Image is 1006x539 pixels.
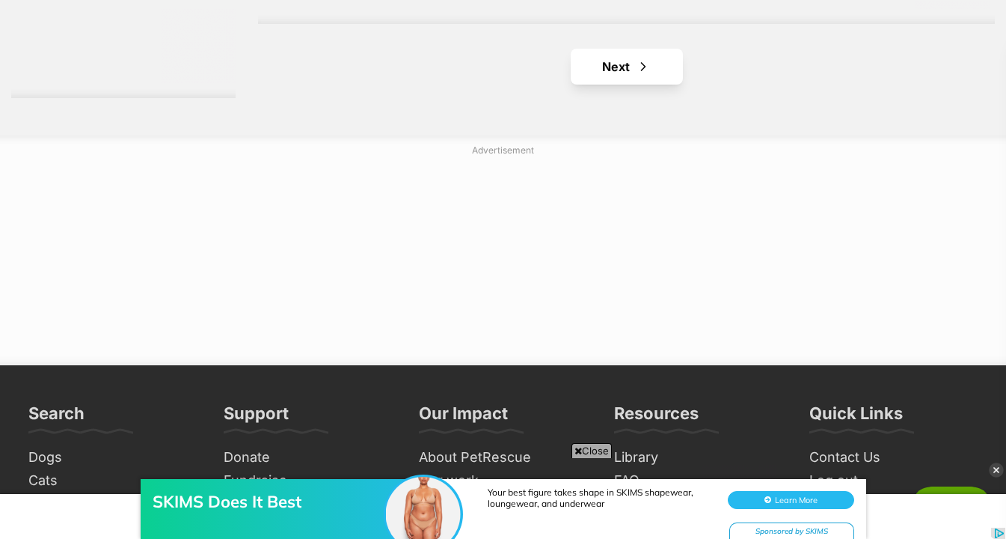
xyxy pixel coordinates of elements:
button: Learn More [728,42,854,60]
iframe: Advertisement [141,163,866,350]
a: About PetRescue [413,446,593,469]
div: SKIMS Does It Best [153,42,392,63]
div: Sponsored by SKIMS [729,73,854,92]
div: Your best figure takes shape in SKIMS shapewear, loungewear, and underwear [488,37,712,60]
a: Dogs [22,446,203,469]
h3: Our Impact [419,403,508,433]
img: close_grey_3x.png [989,463,1004,478]
h3: Quick Links [809,403,903,433]
img: SKIMS Does It Best [386,28,461,103]
span: Close [571,443,612,458]
a: Contact Us [803,446,984,469]
a: Next page [571,49,683,85]
h3: Resources [614,403,699,433]
a: Library [608,446,788,469]
nav: Pagination [258,49,995,85]
h3: Support [224,403,289,433]
a: Donate [218,446,398,469]
h3: Search [28,403,85,433]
